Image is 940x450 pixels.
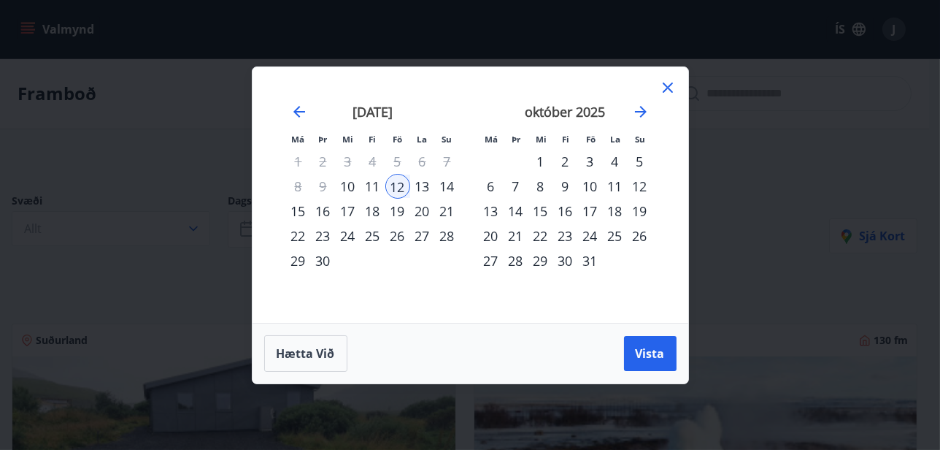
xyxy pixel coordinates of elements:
td: Choose sunnudagur, 12. október 2025 as your check-out date. It’s available. [628,174,652,199]
div: 2 [553,149,578,174]
td: Choose föstudagur, 19. september 2025 as your check-out date. It’s available. [385,199,410,224]
td: Choose miðvikudagur, 1. október 2025 as your check-out date. It’s available. [528,149,553,174]
td: Choose fimmtudagur, 23. október 2025 as your check-out date. It’s available. [553,224,578,248]
div: 25 [361,224,385,248]
div: 13 [410,174,435,199]
small: Fö [393,134,402,145]
td: Choose mánudagur, 29. september 2025 as your check-out date. It’s available. [286,248,311,273]
td: Choose mánudagur, 20. október 2025 as your check-out date. It’s available. [479,224,504,248]
strong: október 2025 [525,103,606,121]
div: 20 [410,199,435,224]
td: Not available. mánudagur, 1. september 2025 [286,149,311,174]
td: Choose fimmtudagur, 9. október 2025 as your check-out date. It’s available. [553,174,578,199]
td: Choose miðvikudagur, 22. október 2025 as your check-out date. It’s available. [528,224,553,248]
td: Choose miðvikudagur, 24. september 2025 as your check-out date. It’s available. [336,224,361,248]
td: Choose þriðjudagur, 28. október 2025 as your check-out date. It’s available. [504,248,528,273]
td: Choose laugardagur, 20. september 2025 as your check-out date. It’s available. [410,199,435,224]
td: Not available. föstudagur, 5. september 2025 [385,149,410,174]
td: Not available. laugardagur, 6. september 2025 [410,149,435,174]
div: 12 [385,174,410,199]
small: Fi [563,134,570,145]
td: Choose föstudagur, 26. september 2025 as your check-out date. It’s available. [385,224,410,248]
td: Choose þriðjudagur, 21. október 2025 as your check-out date. It’s available. [504,224,528,248]
td: Choose þriðjudagur, 30. september 2025 as your check-out date. It’s available. [311,248,336,273]
small: Þr [319,134,328,145]
button: Hætta við [264,335,347,372]
div: 15 [286,199,311,224]
strong: [DATE] [352,103,393,121]
div: 4 [603,149,628,174]
td: Choose föstudagur, 17. október 2025 as your check-out date. It’s available. [578,199,603,224]
div: 28 [435,224,460,248]
div: 22 [286,224,311,248]
div: 17 [336,199,361,224]
td: Choose miðvikudagur, 8. október 2025 as your check-out date. It’s available. [528,174,553,199]
td: Choose miðvikudagur, 29. október 2025 as your check-out date. It’s available. [528,248,553,273]
button: Vista [624,336,677,371]
td: Choose sunnudagur, 28. september 2025 as your check-out date. It’s available. [435,224,460,248]
div: 11 [603,174,628,199]
td: Choose fimmtudagur, 11. september 2025 as your check-out date. It’s available. [361,174,385,199]
td: Choose laugardagur, 11. október 2025 as your check-out date. It’s available. [603,174,628,199]
div: 15 [528,199,553,224]
div: 23 [553,224,578,248]
td: Choose laugardagur, 13. september 2025 as your check-out date. It’s available. [410,174,435,199]
div: 19 [628,199,652,224]
div: 27 [479,248,504,273]
div: 27 [410,224,435,248]
div: Move backward to switch to the previous month. [290,103,308,121]
small: Fi [369,134,377,145]
div: 10 [336,174,361,199]
td: Choose laugardagur, 18. október 2025 as your check-out date. It’s available. [603,199,628,224]
div: 18 [603,199,628,224]
div: 13 [479,199,504,224]
td: Choose mánudagur, 6. október 2025 as your check-out date. It’s available. [479,174,504,199]
td: Not available. mánudagur, 8. september 2025 [286,174,311,199]
div: 16 [311,199,336,224]
div: Calendar [270,85,671,305]
td: Choose miðvikudagur, 10. september 2025 as your check-out date. It’s available. [336,174,361,199]
td: Choose föstudagur, 10. október 2025 as your check-out date. It’s available. [578,174,603,199]
td: Choose mánudagur, 22. september 2025 as your check-out date. It’s available. [286,224,311,248]
div: 31 [578,248,603,273]
div: 24 [336,224,361,248]
div: 21 [504,224,528,248]
div: 30 [311,248,336,273]
div: 1 [528,149,553,174]
small: Fö [586,134,596,145]
div: 18 [361,199,385,224]
div: 8 [528,174,553,199]
div: 23 [311,224,336,248]
small: La [417,134,428,145]
div: 6 [479,174,504,199]
td: Choose föstudagur, 31. október 2025 as your check-out date. It’s available. [578,248,603,273]
div: 16 [553,199,578,224]
td: Choose fimmtudagur, 18. september 2025 as your check-out date. It’s available. [361,199,385,224]
td: Choose fimmtudagur, 30. október 2025 as your check-out date. It’s available. [553,248,578,273]
small: Má [485,134,498,145]
div: 28 [504,248,528,273]
td: Choose föstudagur, 24. október 2025 as your check-out date. It’s available. [578,224,603,248]
td: Choose miðvikudagur, 17. september 2025 as your check-out date. It’s available. [336,199,361,224]
span: Vista [636,346,665,362]
td: Not available. miðvikudagur, 3. september 2025 [336,149,361,174]
td: Choose sunnudagur, 14. september 2025 as your check-out date. It’s available. [435,174,460,199]
div: 29 [286,248,311,273]
div: 26 [385,224,410,248]
div: 20 [479,224,504,248]
small: Þr [512,134,521,145]
td: Choose mánudagur, 27. október 2025 as your check-out date. It’s available. [479,248,504,273]
div: 30 [553,248,578,273]
small: Su [636,134,646,145]
td: Choose sunnudagur, 21. september 2025 as your check-out date. It’s available. [435,199,460,224]
td: Choose sunnudagur, 19. október 2025 as your check-out date. It’s available. [628,199,652,224]
td: Choose þriðjudagur, 7. október 2025 as your check-out date. It’s available. [504,174,528,199]
td: Choose fimmtudagur, 16. október 2025 as your check-out date. It’s available. [553,199,578,224]
div: 24 [578,224,603,248]
td: Choose miðvikudagur, 15. október 2025 as your check-out date. It’s available. [528,199,553,224]
div: 26 [628,224,652,248]
div: 5 [628,149,652,174]
div: 10 [578,174,603,199]
div: 7 [504,174,528,199]
small: Mi [342,134,353,145]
